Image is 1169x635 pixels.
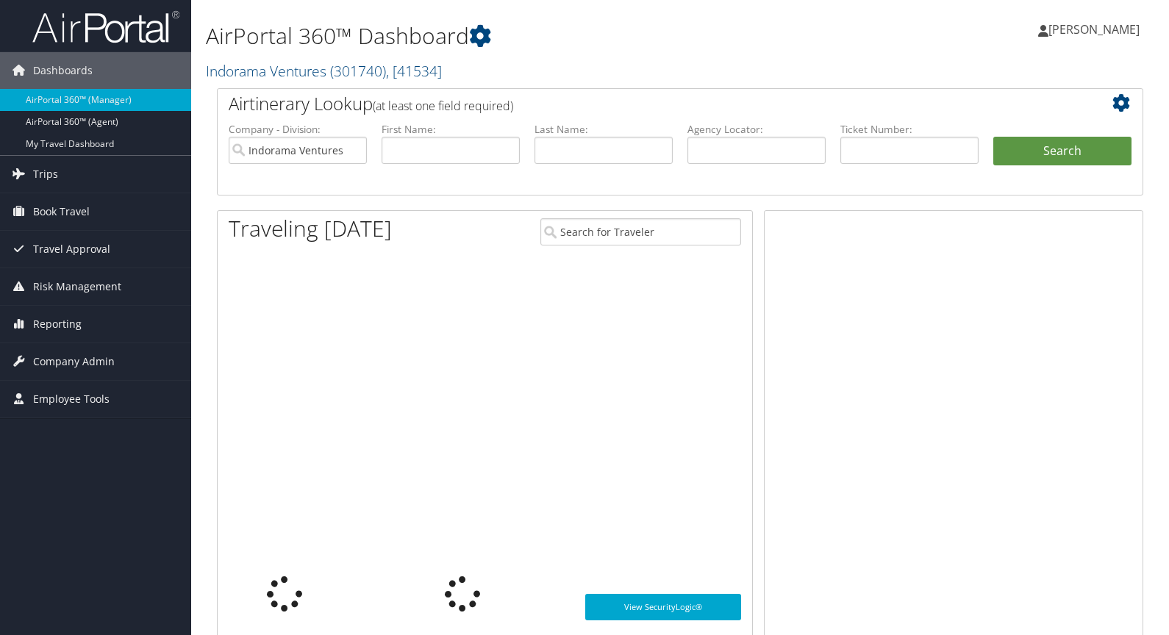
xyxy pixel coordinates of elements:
span: ( 301740 ) [330,61,386,81]
span: , [ 41534 ] [386,61,442,81]
a: View SecurityLogic® [585,594,741,620]
label: First Name: [382,122,520,137]
a: Indorama Ventures [206,61,442,81]
span: Book Travel [33,193,90,230]
span: Risk Management [33,268,121,305]
label: Agency Locator: [687,122,826,137]
span: Company Admin [33,343,115,380]
span: (at least one field required) [373,98,513,114]
label: Company - Division: [229,122,367,137]
span: Employee Tools [33,381,110,417]
a: [PERSON_NAME] [1038,7,1154,51]
img: airportal-logo.png [32,10,179,44]
h2: Airtinerary Lookup [229,91,1054,116]
button: Search [993,137,1132,166]
span: Reporting [33,306,82,342]
h1: AirPortal 360™ Dashboard [206,21,838,51]
span: [PERSON_NAME] [1048,21,1140,37]
label: Ticket Number: [840,122,979,137]
span: Dashboards [33,52,93,89]
span: Travel Approval [33,231,110,268]
label: Last Name: [535,122,673,137]
input: Search for Traveler [540,218,741,245]
span: Trips [33,156,58,193]
h1: Traveling [DATE] [229,213,392,244]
